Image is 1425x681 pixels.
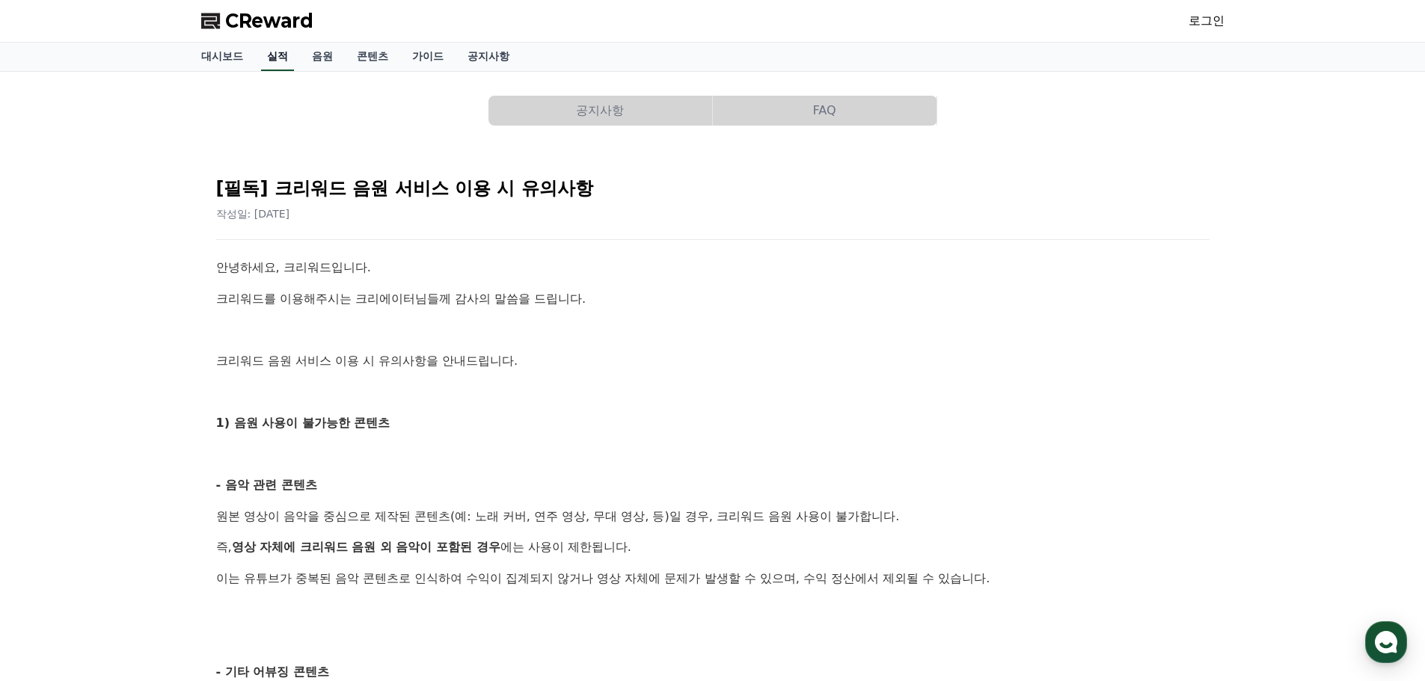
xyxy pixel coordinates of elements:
[47,496,56,508] span: 홈
[216,176,1210,200] h2: [필독] 크리워드 음원 서비스 이용 시 유의사항
[216,665,329,679] strong: - 기타 어뷰징 콘텐츠
[225,9,313,33] span: CReward
[488,96,713,126] a: 공지사항
[4,474,99,511] a: 홈
[201,9,313,33] a: CReward
[189,43,255,71] a: 대시보드
[137,497,155,509] span: 대화
[300,43,345,71] a: 음원
[216,537,1210,557] p: 즉, 에는 사용이 제한됩니다.
[261,43,294,71] a: 실적
[232,540,500,554] strong: 영상 자체에 크리워드 음원 외 음악이 포함된 경우
[193,474,287,511] a: 설정
[216,507,1210,526] p: 원본 영상이 음악을 중심으로 제작된 콘텐츠(예: 노래 커버, 연주 영상, 무대 영상, 등)일 경우, 크리워드 음원 사용이 불가합니다.
[216,351,1210,371] p: 크리워드 음원 서비스 이용 시 유의사항을 안내드립니다.
[216,258,1210,277] p: 안녕하세요, 크리워드입니다.
[216,478,317,492] strong: - 음악 관련 콘텐츠
[216,569,1210,588] p: 이는 유튜브가 중복된 음악 콘텐츠로 인식하여 수익이 집계되지 않거나 영상 자체에 문제가 발생할 수 있으며, 수익 정산에서 제외될 수 있습니다.
[345,43,400,71] a: 콘텐츠
[231,496,249,508] span: 설정
[400,43,456,71] a: 가이드
[99,474,193,511] a: 대화
[488,96,712,126] button: 공지사항
[456,43,521,71] a: 공지사항
[216,416,390,430] strong: 1) 음원 사용이 불가능한 콘텐츠
[216,289,1210,309] p: 크리워드를 이용해주시는 크리에이터님들께 감사의 말씀을 드립니다.
[216,208,290,220] span: 작성일: [DATE]
[713,96,937,126] button: FAQ
[1189,12,1225,30] a: 로그인
[713,96,937,126] a: FAQ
